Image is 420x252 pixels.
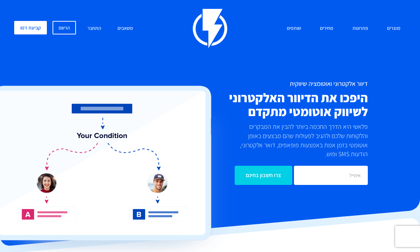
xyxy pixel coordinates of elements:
[231,122,368,159] p: פלאשי היא הדרך החכמה ביותר להבין את המבקרים והלקוחות שלכם ולהגיב לפעולות שהם מבצעים באופן אוטומטי...
[14,21,47,34] a: קביעת דמו
[53,21,76,34] a: הרשם
[183,91,368,119] h2: היפכו את הדיוור האלקטרוני לשיווק אוטומטי מתקדם
[235,166,292,185] input: צרו חשבון בחינם
[282,21,306,36] a: שותפים
[183,80,368,87] h1: דיוור אלקטרוני ואוטומציה שיווקית
[294,166,368,185] input: אימייל
[82,21,107,36] a: התחבר
[347,21,373,36] a: פתרונות
[112,21,138,36] a: משאבים
[382,21,406,36] a: מוצרים
[315,21,339,36] a: מחירים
